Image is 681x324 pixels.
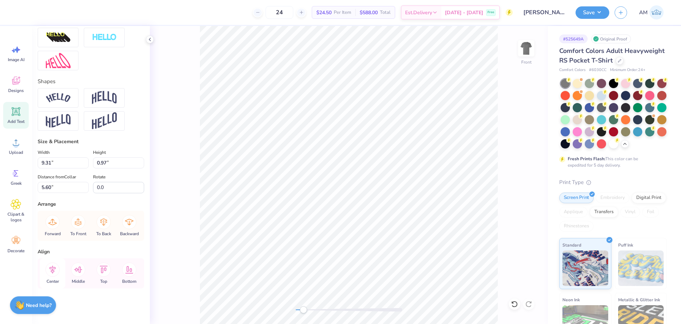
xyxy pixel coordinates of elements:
span: Metallic & Glitter Ink [618,296,660,303]
span: Per Item [334,9,351,16]
span: Free [487,10,494,15]
span: Neon Ink [562,296,580,303]
div: Print Type [559,178,667,187]
img: Flag [46,114,71,128]
div: Digital Print [632,193,666,203]
span: Upload [9,150,23,155]
img: Arc [46,93,71,103]
img: Arvi Mikhail Parcero [649,5,664,20]
span: Center [47,279,59,284]
img: Front [519,41,533,55]
span: Comfort Colors [559,67,585,73]
span: Add Text [7,119,24,124]
input: – – [266,6,293,19]
img: Free Distort [46,53,71,68]
div: Screen Print [559,193,594,203]
div: Transfers [590,207,618,217]
label: Distance from Collar [38,173,76,181]
span: # 6030CC [589,67,606,73]
div: Applique [559,207,588,217]
div: Foil [642,207,659,217]
label: Shapes [38,77,55,86]
div: Embroidery [596,193,630,203]
div: Arrange [38,200,144,208]
div: Vinyl [620,207,640,217]
strong: Need help? [26,302,51,309]
span: Puff Ink [618,241,633,249]
span: Designs [8,88,24,93]
span: $588.00 [360,9,378,16]
label: Rotate [93,173,105,181]
span: Bottom [122,279,136,284]
span: To Front [70,231,86,237]
div: # 525649A [559,34,588,43]
span: To Back [96,231,111,237]
span: Comfort Colors Adult Heavyweight RS Pocket T-Shirt [559,47,665,65]
button: Save [576,6,609,19]
a: AM [636,5,667,20]
label: Width [38,148,50,157]
span: Clipart & logos [4,211,28,223]
span: [DATE] - [DATE] [445,9,483,16]
span: Backward [120,231,139,237]
img: Rise [92,112,117,130]
span: Standard [562,241,581,249]
span: Middle [72,279,85,284]
span: Greek [11,180,22,186]
input: Untitled Design [518,5,570,20]
span: Total [380,9,391,16]
div: Front [521,59,532,65]
div: Rhinestones [559,221,594,232]
strong: Fresh Prints Flash: [568,156,605,162]
span: Est. Delivery [405,9,432,16]
img: Negative Space [92,33,117,42]
div: Accessibility label [300,306,307,313]
div: This color can be expedited for 5 day delivery. [568,156,655,168]
span: Top [100,279,107,284]
span: $24.50 [316,9,332,16]
div: Size & Placement [38,138,144,145]
label: Height [93,148,106,157]
div: Original Proof [591,34,631,43]
span: AM [639,9,648,17]
img: Arch [92,91,117,104]
div: Align [38,248,144,255]
img: Standard [562,250,608,286]
span: Image AI [8,57,24,63]
span: Decorate [7,248,24,254]
img: Puff Ink [618,250,664,286]
img: 3D Illusion [46,32,71,43]
span: Minimum Order: 24 + [610,67,645,73]
span: Forward [45,231,61,237]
